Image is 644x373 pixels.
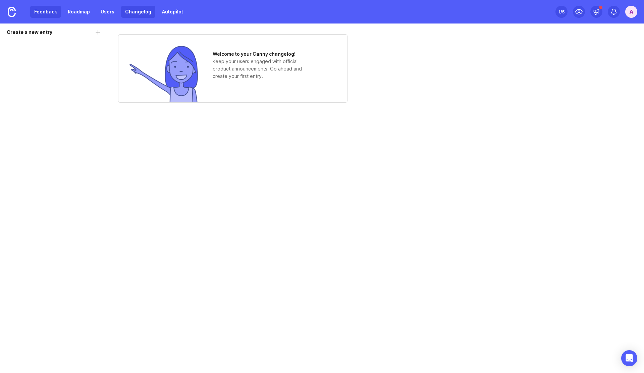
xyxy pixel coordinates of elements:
[129,45,199,102] img: no entries
[213,50,313,58] h1: Welcome to your Canny changelog!
[558,7,565,16] div: 1 /5
[213,58,313,80] p: Keep your users engaged with official product announcements. Go ahead and create your first entry.
[158,6,187,18] a: Autopilot
[8,7,16,17] img: Canny Home
[64,6,94,18] a: Roadmap
[121,6,155,18] a: Changelog
[625,6,637,18] button: A
[7,29,52,36] div: Create a new entry
[621,350,637,366] div: Open Intercom Messenger
[30,6,61,18] a: Feedback
[555,6,568,18] button: 1/5
[97,6,118,18] a: Users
